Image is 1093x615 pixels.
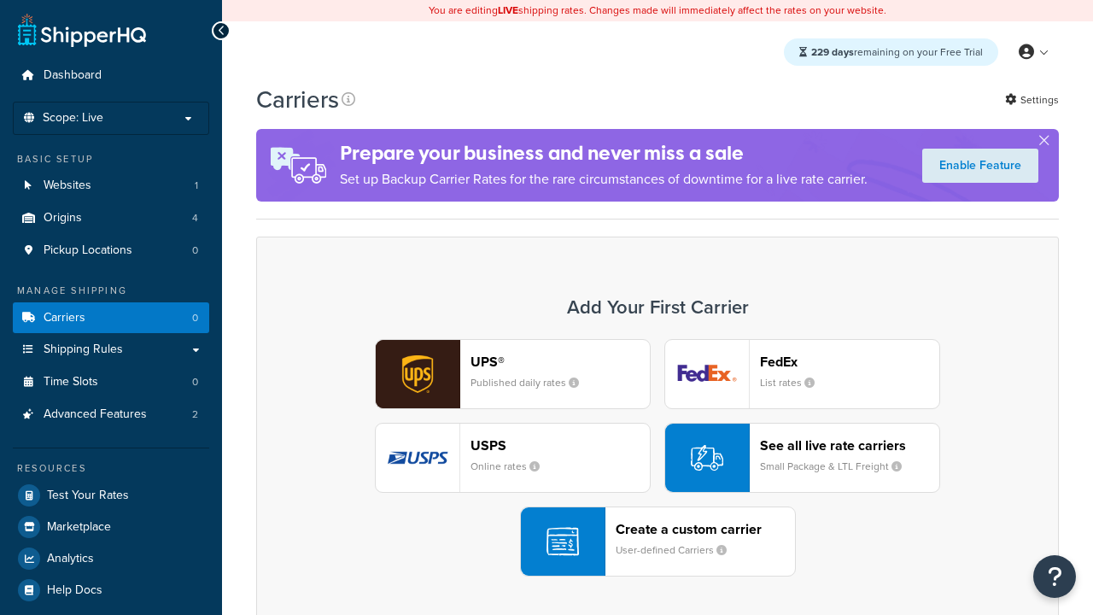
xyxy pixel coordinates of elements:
img: ad-rules-rateshop-fe6ec290ccb7230408bd80ed9643f0289d75e0ffd9eb532fc0e269fcd187b520.png [256,129,340,202]
li: Advanced Features [13,399,209,430]
a: ShipperHQ Home [18,13,146,47]
span: Scope: Live [43,111,103,126]
span: 2 [192,407,198,422]
a: Analytics [13,543,209,574]
div: remaining on your Free Trial [784,38,998,66]
span: Time Slots [44,375,98,389]
header: UPS® [471,354,650,370]
li: Carriers [13,302,209,334]
span: 0 [192,243,198,258]
header: Create a custom carrier [616,521,795,537]
div: Manage Shipping [13,284,209,298]
a: Enable Feature [922,149,1038,183]
strong: 229 days [811,44,854,60]
button: fedEx logoFedExList rates [664,339,940,409]
span: Marketplace [47,520,111,535]
span: Websites [44,179,91,193]
header: See all live rate carriers [760,437,939,454]
span: Analytics [47,552,94,566]
h4: Prepare your business and never miss a sale [340,139,868,167]
span: Pickup Locations [44,243,132,258]
img: usps logo [376,424,459,492]
header: FedEx [760,354,939,370]
button: Open Resource Center [1033,555,1076,598]
small: Online rates [471,459,553,474]
span: Advanced Features [44,407,147,422]
span: Carriers [44,311,85,325]
span: Origins [44,211,82,225]
span: Shipping Rules [44,343,123,357]
a: Time Slots 0 [13,366,209,398]
a: Pickup Locations 0 [13,235,209,266]
div: Resources [13,461,209,476]
span: 1 [195,179,198,193]
img: icon-carrier-liverate-becf4550.svg [691,442,723,474]
li: Pickup Locations [13,235,209,266]
h3: Add Your First Carrier [274,297,1041,318]
img: fedEx logo [665,340,749,408]
span: Dashboard [44,68,102,83]
a: Marketplace [13,512,209,542]
span: Test Your Rates [47,489,129,503]
span: 0 [192,311,198,325]
small: Small Package & LTL Freight [760,459,915,474]
img: ups logo [376,340,459,408]
small: List rates [760,375,828,390]
div: Basic Setup [13,152,209,167]
small: Published daily rates [471,375,593,390]
a: Test Your Rates [13,480,209,511]
small: User-defined Carriers [616,542,740,558]
a: Dashboard [13,60,209,91]
button: ups logoUPS®Published daily rates [375,339,651,409]
a: Help Docs [13,575,209,606]
img: icon-carrier-custom-c93b8a24.svg [546,525,579,558]
li: Time Slots [13,366,209,398]
a: Advanced Features 2 [13,399,209,430]
header: USPS [471,437,650,454]
a: Settings [1005,88,1059,112]
a: Shipping Rules [13,334,209,366]
li: Websites [13,170,209,202]
li: Origins [13,202,209,234]
b: LIVE [498,3,518,18]
button: Create a custom carrierUser-defined Carriers [520,507,796,577]
a: Origins 4 [13,202,209,234]
button: usps logoUSPSOnline rates [375,423,651,493]
span: 4 [192,211,198,225]
span: 0 [192,375,198,389]
button: See all live rate carriersSmall Package & LTL Freight [664,423,940,493]
span: Help Docs [47,583,102,598]
a: Websites 1 [13,170,209,202]
p: Set up Backup Carrier Rates for the rare circumstances of downtime for a live rate carrier. [340,167,868,191]
a: Carriers 0 [13,302,209,334]
h1: Carriers [256,83,339,116]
